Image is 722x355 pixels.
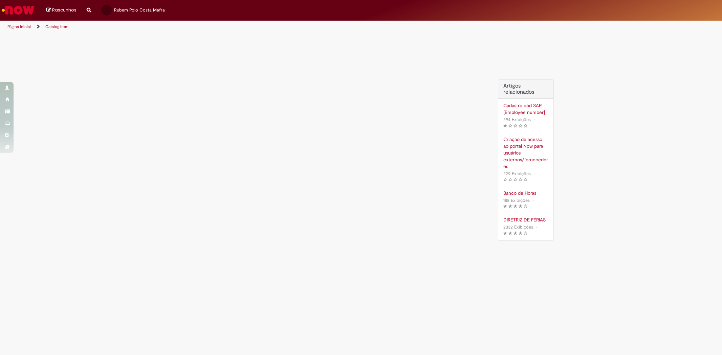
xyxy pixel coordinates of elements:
[503,190,548,196] a: Banco de Horas
[532,169,536,178] span: •
[503,102,548,116] a: Cadastro cód SAP [Employee number]
[46,7,76,14] a: Rascunhos
[7,24,31,29] a: Página inicial
[114,7,165,13] span: Rubem Polo Costa Mafra
[532,115,536,124] span: •
[45,24,68,29] a: Catalog Item
[534,222,539,232] span: •
[503,171,531,176] span: 229 Exibições
[503,117,531,122] span: 294 Exibições
[5,21,476,33] ul: Trilhas de página
[503,216,548,223] a: DIRETRIZ DE FÉRIAS
[1,3,36,17] img: ServiceNow
[531,196,535,205] span: •
[503,224,533,230] span: 2332 Exibições
[52,7,76,13] span: Rascunhos
[503,136,548,170] a: Criação de acesso ao portal Now para usuários externos/fornecedores
[503,197,530,203] span: 188 Exibições
[503,83,548,95] h3: Artigos relacionados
